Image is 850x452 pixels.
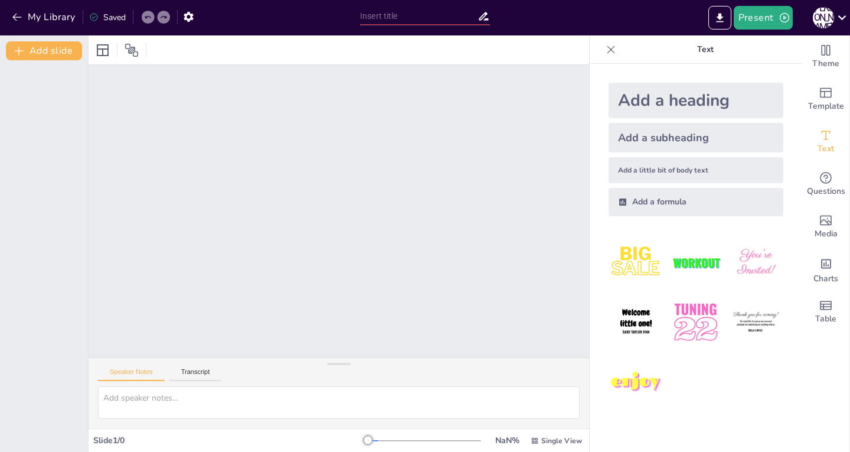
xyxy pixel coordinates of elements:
div: Add text boxes [802,121,849,163]
span: Charts [813,272,838,285]
span: Questions [807,185,845,198]
span: Theme [812,57,839,70]
img: 6.jpeg [728,295,783,350]
div: Saved [89,12,126,23]
div: Add images, graphics, shapes or video [802,206,849,248]
div: Add a heading [609,83,783,118]
img: 2.jpeg [668,235,723,290]
span: Table [815,313,836,326]
p: Text [620,35,790,64]
div: NaN % [493,435,521,446]
button: Export to PowerPoint [708,6,731,30]
button: Speaker Notes [98,368,165,381]
input: Insert title [360,8,478,25]
button: Present [734,6,793,30]
button: Transcript [169,368,222,381]
img: 7.jpeg [609,355,663,410]
span: Media [815,227,838,240]
button: My Library [9,8,80,27]
div: Add a table [802,291,849,333]
button: Add slide [6,41,82,60]
img: 4.jpeg [609,295,663,350]
div: Add a formula [609,188,783,216]
img: 3.jpeg [728,235,783,290]
span: Text [818,142,834,155]
div: Change the overall theme [802,35,849,78]
div: Add charts and graphs [802,248,849,291]
div: Slide 1 / 0 [93,435,368,446]
span: Template [808,100,844,113]
span: Position [125,43,139,57]
div: Add a little bit of body text [609,157,783,183]
div: Add a subheading [609,123,783,152]
button: [PERSON_NAME] [813,6,834,30]
img: 5.jpeg [668,295,723,350]
img: 1.jpeg [609,235,663,290]
div: [PERSON_NAME] [813,7,834,28]
div: Add ready made slides [802,78,849,121]
span: Single View [541,436,582,446]
div: Get real-time input from your audience [802,163,849,206]
div: Layout [93,41,112,60]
